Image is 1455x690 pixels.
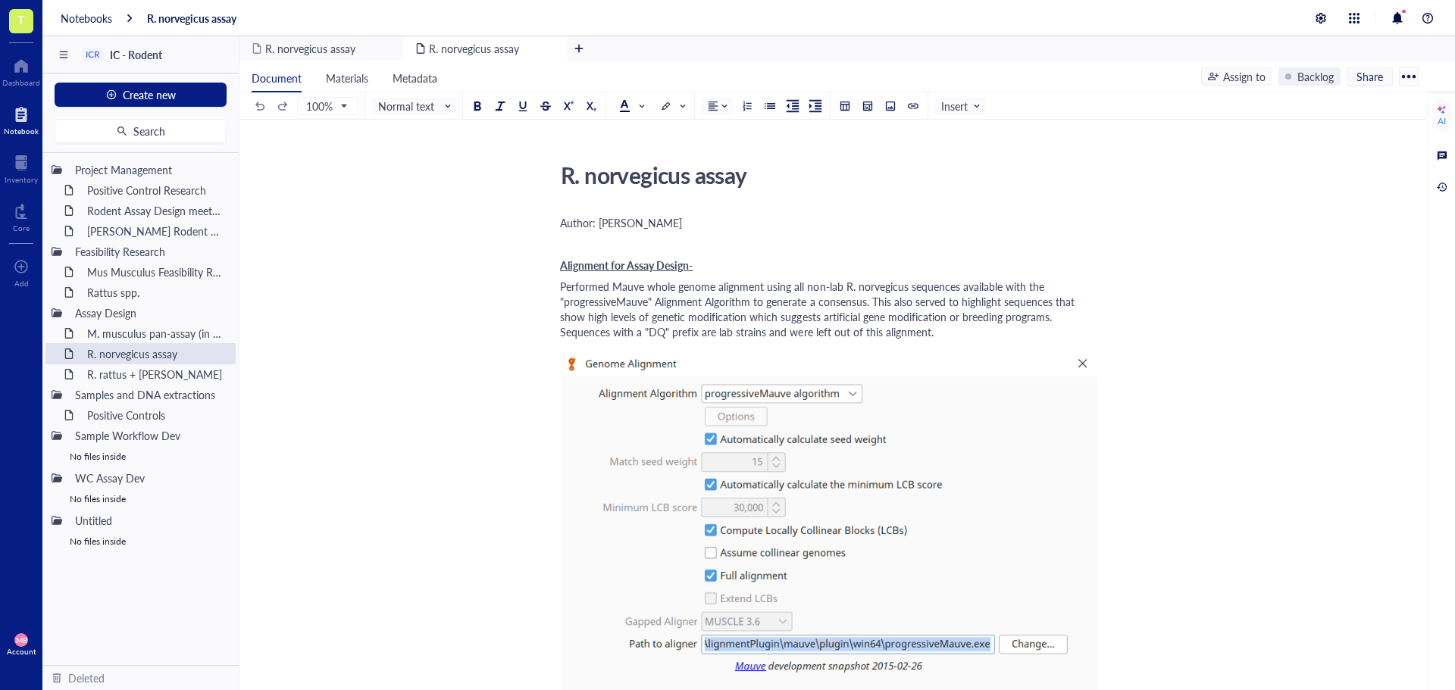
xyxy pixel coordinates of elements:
[14,279,29,288] div: Add
[110,47,162,62] span: IC - Rodent
[68,425,230,446] div: Sample Workflow Dev
[45,489,236,510] div: No files inside
[1347,67,1393,86] button: Share
[133,125,165,137] span: Search
[554,156,1094,194] div: R. norvegicus assay
[68,670,105,686] div: Deleted
[80,282,230,303] div: Rattus spp.
[80,343,230,364] div: R. norvegicus assay
[13,223,30,233] div: Core
[80,180,230,201] div: Positive Control Research
[86,49,100,60] div: ICR
[1297,68,1334,85] div: Backlog
[5,175,38,184] div: Inventory
[393,70,437,86] span: Metadata
[4,102,39,136] a: Notebook
[80,200,230,221] div: Rodent Assay Design meeting_[DATE]
[326,70,368,86] span: Materials
[68,384,230,405] div: Samples and DNA extractions
[123,89,176,101] span: Create new
[68,241,230,262] div: Feasibility Research
[55,83,227,107] button: Create new
[55,119,227,143] button: Search
[80,404,230,426] div: Positive Controls
[1223,68,1266,85] div: Assign to
[7,647,36,656] div: Account
[5,151,38,184] a: Inventory
[68,159,230,180] div: Project Management
[80,261,230,283] div: Mus Musculus Feasibility Research
[45,531,236,552] div: No files inside
[68,510,230,531] div: Untitled
[61,11,112,25] a: Notebooks
[147,11,236,25] a: R. norvegicus assay
[80,323,230,344] div: M. musculus pan-assay (in progress)
[68,467,230,489] div: WC Assay Dev
[4,126,39,136] div: Notebook
[13,199,30,233] a: Core
[560,279,1078,339] span: Performed Mauve whole genome alignment using all non-lab R. norvegicus sequences available with t...
[1438,115,1446,127] div: AI
[252,70,302,86] span: Document
[45,446,236,467] div: No files inside
[1356,70,1383,83] span: Share
[560,215,682,230] span: Author: [PERSON_NAME]
[80,220,230,242] div: [PERSON_NAME] Rodent Test Full Proposal
[941,99,981,113] span: Insert
[378,99,452,113] span: Normal text
[560,258,693,273] span: Alignment for Assay Design-
[17,10,25,29] span: T
[2,54,40,87] a: Dashboard
[2,78,40,87] div: Dashboard
[16,635,27,645] span: MB
[80,364,230,385] div: R. rattus + [PERSON_NAME]
[68,302,230,323] div: Assay Design
[306,99,346,113] span: 100%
